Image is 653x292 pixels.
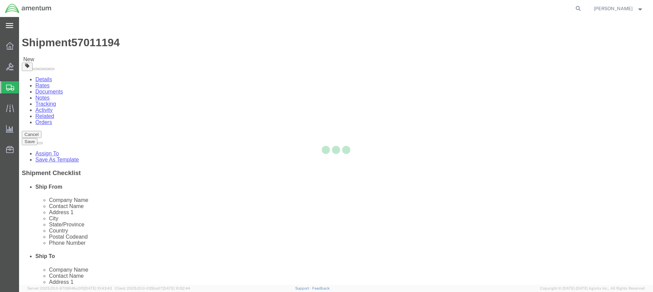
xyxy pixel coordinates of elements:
[593,4,644,13] button: [PERSON_NAME]
[163,286,190,290] span: [DATE] 10:52:44
[295,286,312,290] a: Support
[5,3,52,14] img: logo
[312,286,330,290] a: Feedback
[594,5,633,12] span: Robert Howard
[27,286,112,290] span: Server: 2025.20.0-970904bc0f3
[84,286,112,290] span: [DATE] 10:43:43
[115,286,190,290] span: Client: 2025.20.0-035ba07
[540,286,645,291] span: Copyright © [DATE]-[DATE] Agistix Inc., All Rights Reserved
